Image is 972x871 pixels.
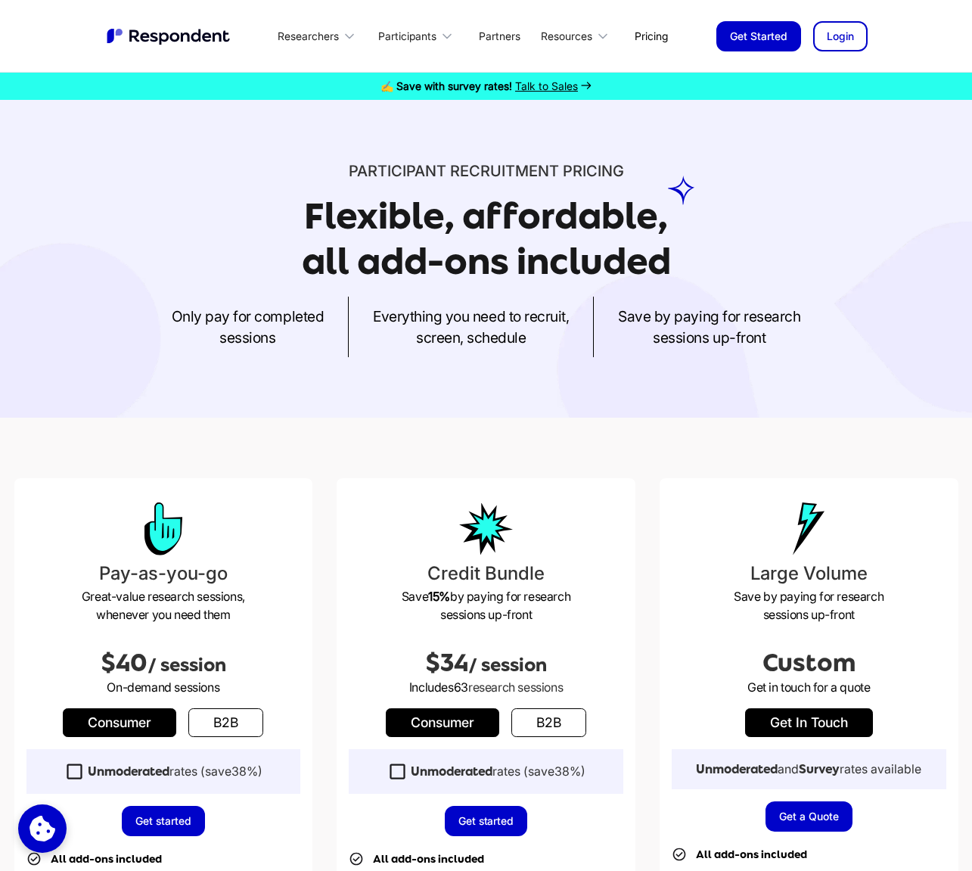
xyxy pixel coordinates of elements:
h3: Pay-as-you-go [26,560,301,587]
div: Participants [378,29,436,44]
h3: Large Volume [672,560,946,587]
a: Get started [122,806,205,836]
span: $34 [425,649,468,677]
a: home [105,26,234,46]
p: Save by paying for research sessions up-front [672,587,946,624]
a: b2b [511,708,586,737]
div: and rates available [696,761,921,777]
a: Partners [467,18,533,54]
p: Great-value research sessions, whenever you need them [26,587,301,624]
strong: ✍️ Save with survey rates! [380,79,512,92]
p: Save by paying for research sessions up-front [618,306,800,348]
p: Save by paying for research sessions up-front [349,587,623,624]
strong: Unmoderated [88,764,169,779]
p: Everything you need to recruit, screen, schedule [373,306,569,348]
h3: Credit Bundle [349,560,623,587]
div: Researchers [269,18,369,54]
a: Get started [445,806,528,836]
span: / session [148,655,226,676]
div: Researchers [278,29,339,44]
p: On-demand sessions [26,678,301,696]
span: 63 [454,680,468,695]
div: Resources [541,29,592,44]
div: rates (save ) [411,764,585,779]
div: rates (save ) [88,764,262,779]
strong: 15% [428,589,450,604]
span: $40 [101,649,148,677]
strong: All add-ons included [373,853,484,865]
a: Pricing [623,18,680,54]
span: 38% [231,764,258,779]
p: Get in touch for a quote [672,678,946,696]
a: Get Started [716,21,801,51]
strong: Survey [799,762,840,776]
p: Includes [349,678,623,696]
a: Consumer [386,708,499,737]
a: Login [813,21,868,51]
span: Talk to Sales [515,79,578,92]
div: Resources [533,18,623,54]
a: get in touch [745,708,873,737]
span: Custom [762,649,856,677]
a: Get a Quote [765,801,852,832]
p: Only pay for completed sessions [172,306,324,348]
img: Untitled UI logotext [105,26,234,46]
span: 38% [554,764,581,779]
span: research sessions [468,680,563,695]
span: / session [468,655,547,676]
div: Participants [369,18,466,54]
strong: All add-ons included [51,853,162,865]
span: PRICING [563,162,624,180]
h1: Flexible, affordable, all add-ons included [302,195,671,282]
a: b2b [188,708,263,737]
strong: Unmoderated [411,764,492,779]
a: Consumer [63,708,176,737]
strong: All add-ons included [696,848,807,860]
span: Participant recruitment [349,162,559,180]
strong: Unmoderated [696,762,778,776]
